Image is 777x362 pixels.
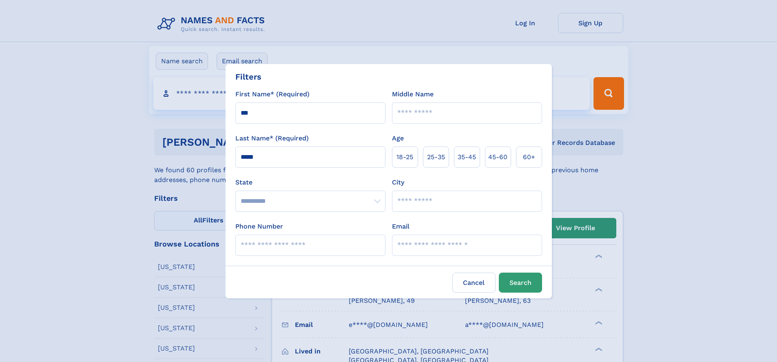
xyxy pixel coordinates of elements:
[235,89,310,99] label: First Name* (Required)
[427,152,445,162] span: 25‑35
[392,222,410,231] label: Email
[499,273,542,293] button: Search
[235,133,309,143] label: Last Name* (Required)
[392,89,434,99] label: Middle Name
[235,222,283,231] label: Phone Number
[235,178,385,187] label: State
[396,152,413,162] span: 18‑25
[458,152,476,162] span: 35‑45
[392,178,404,187] label: City
[235,71,261,83] div: Filters
[452,273,496,293] label: Cancel
[488,152,507,162] span: 45‑60
[523,152,535,162] span: 60+
[392,133,404,143] label: Age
